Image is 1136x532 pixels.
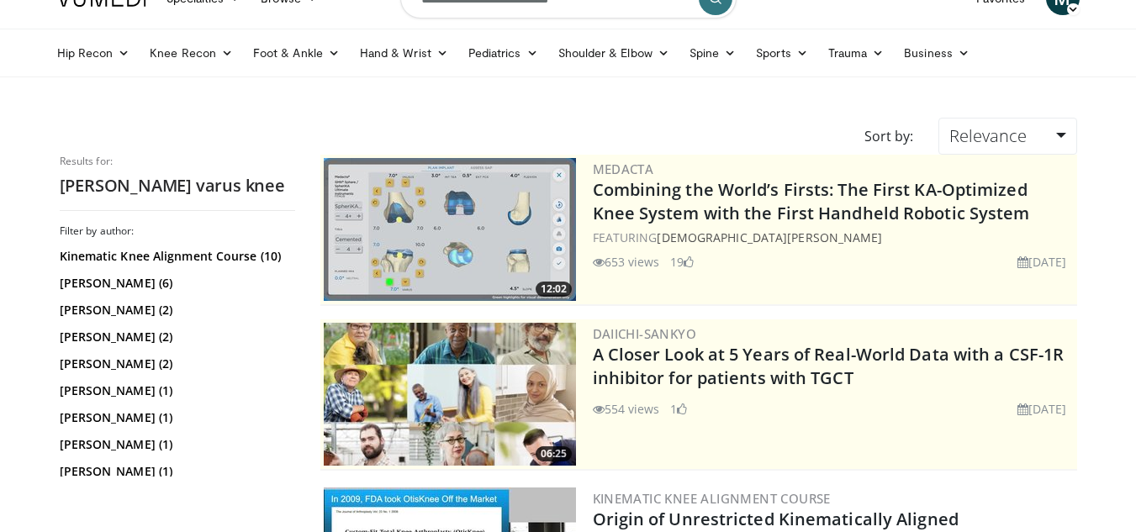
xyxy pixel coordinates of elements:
[1017,253,1067,271] li: [DATE]
[1017,400,1067,418] li: [DATE]
[458,36,548,70] a: Pediatrics
[60,248,291,265] a: Kinematic Knee Alignment Course (10)
[60,463,291,480] a: [PERSON_NAME] (1)
[894,36,980,70] a: Business
[670,400,687,418] li: 1
[746,36,818,70] a: Sports
[670,253,694,271] li: 19
[593,253,660,271] li: 653 views
[60,275,291,292] a: [PERSON_NAME] (6)
[60,356,291,372] a: [PERSON_NAME] (2)
[324,323,576,466] a: 06:25
[60,382,291,399] a: [PERSON_NAME] (1)
[593,161,654,177] a: Medacta
[60,302,291,319] a: [PERSON_NAME] (2)
[324,158,576,301] img: aaf1b7f9-f888-4d9f-a252-3ca059a0bd02.300x170_q85_crop-smart_upscale.jpg
[536,446,572,461] span: 06:25
[60,409,291,426] a: [PERSON_NAME] (1)
[324,323,576,466] img: 93c22cae-14d1-47f0-9e4a-a244e824b022.png.300x170_q85_crop-smart_upscale.jpg
[60,329,291,345] a: [PERSON_NAME] (2)
[548,36,679,70] a: Shoulder & Elbow
[593,229,1074,246] div: FEATURING
[657,229,882,245] a: [DEMOGRAPHIC_DATA][PERSON_NAME]
[243,36,350,70] a: Foot & Ankle
[593,325,697,342] a: Daiichi-Sankyo
[818,36,895,70] a: Trauma
[60,175,295,197] h2: [PERSON_NAME] varus knee
[593,400,660,418] li: 554 views
[593,343,1065,389] a: A Closer Look at 5 Years of Real-World Data with a CSF-1R inhibitor for patients with TGCT
[593,178,1030,224] a: Combining the World’s Firsts: The First KA-Optimized Knee System with the First Handheld Robotic ...
[679,36,746,70] a: Spine
[140,36,243,70] a: Knee Recon
[350,36,458,70] a: Hand & Wrist
[593,490,831,507] a: Kinematic Knee Alignment Course
[60,436,291,453] a: [PERSON_NAME] (1)
[324,158,576,301] a: 12:02
[938,118,1076,155] a: Relevance
[47,36,140,70] a: Hip Recon
[60,155,295,168] p: Results for:
[536,282,572,297] span: 12:02
[949,124,1027,147] span: Relevance
[60,224,295,238] h3: Filter by author:
[852,118,926,155] div: Sort by:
